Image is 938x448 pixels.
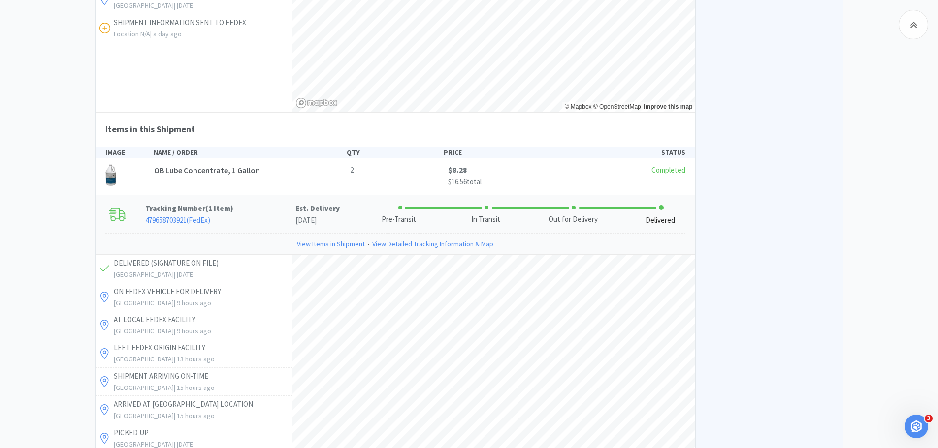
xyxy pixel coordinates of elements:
[154,165,260,175] span: OB Lube Concentrate, 1 Gallon
[471,214,500,225] div: In Transit
[105,147,154,158] div: IMAGE
[448,165,467,175] span: $8.28
[114,286,290,298] p: ON FEDEX VEHICLE FOR DELIVERY
[295,203,340,214] p: Est. Delivery
[145,203,295,214] p: Tracking Number ( )
[444,147,540,158] div: PRICE
[448,177,467,186] span: $16.56
[114,354,290,364] p: [GEOGRAPHIC_DATA] | 13 hours ago
[372,239,493,249] a: View Detailed Tracking Information & Map
[114,370,290,382] p: SHIPMENT ARRIVING ON-TIME
[382,214,416,225] div: Pre-Transit
[114,382,290,393] p: [GEOGRAPHIC_DATA] | 15 hours ago
[114,314,290,326] p: AT LOCAL FEDEX FACILITY
[651,165,685,175] span: Completed
[365,239,372,249] span: •
[347,147,443,158] div: QTY
[114,342,290,354] p: LEFT FEDEX ORIGIN FACILITY
[114,269,290,280] p: [GEOGRAPHIC_DATA] | [DATE]
[646,215,675,226] div: Delivered
[593,103,641,110] a: OpenStreetMap
[350,164,440,176] p: 2
[925,415,933,422] span: 3
[295,214,340,226] p: [DATE]
[296,98,338,108] a: Mapbox logo
[114,427,290,439] p: PICKED UP
[208,204,230,213] span: 1 Item
[448,176,538,188] p: total
[114,410,290,421] p: [GEOGRAPHIC_DATA] | 15 hours ago
[145,215,210,225] a: 479658703921(FedEx)
[154,147,347,158] div: NAME / ORDER
[644,103,692,110] a: Improve this map
[549,214,598,225] div: Out for Delivery
[297,239,365,249] a: View Items in Shipment
[105,164,116,186] img: f5207f2cef1c48d19fa7e30cd203735a_6709.png
[114,326,290,336] p: [GEOGRAPHIC_DATA] | 9 hours ago
[96,113,695,147] h4: Items in this Shipment
[114,298,290,308] p: [GEOGRAPHIC_DATA] | 9 hours ago
[540,147,685,158] div: STATUS
[114,257,290,269] p: DELIVERED (SIGNATURE ON FILE)
[565,103,592,110] a: Mapbox
[114,398,290,410] p: ARRIVED AT [GEOGRAPHIC_DATA] LOCATION
[905,415,928,438] iframe: Intercom live chat
[114,29,290,39] p: Location N/A | a day ago
[114,17,290,29] p: SHIPMENT INFORMATION SENT TO FEDEX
